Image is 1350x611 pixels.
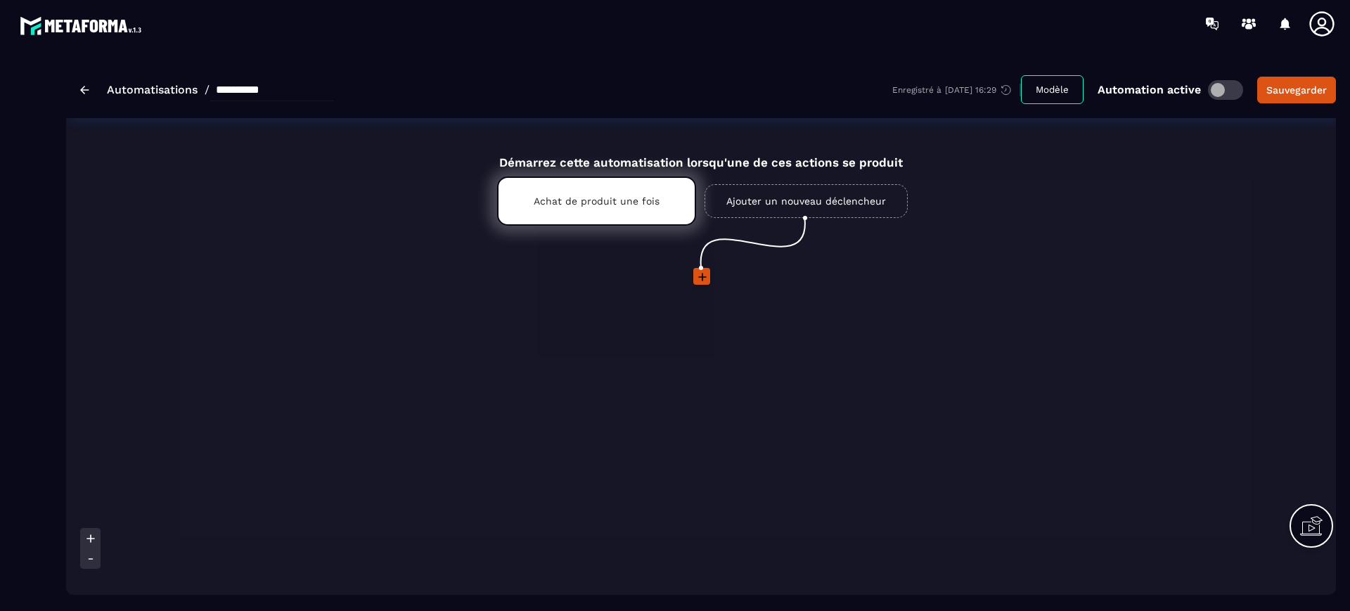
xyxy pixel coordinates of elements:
[1021,75,1084,104] button: Modèle
[534,195,660,207] p: Achat de produit une fois
[107,83,198,96] a: Automatisations
[892,84,1021,96] div: Enregistré à
[80,86,89,94] img: arrow
[20,13,146,39] img: logo
[1266,83,1327,97] div: Sauvegarder
[462,139,940,169] div: Démarrez cette automatisation lorsqu'une de ces actions se produit
[1098,83,1201,96] p: Automation active
[205,83,210,96] span: /
[945,85,996,95] p: [DATE] 16:29
[1257,77,1336,103] button: Sauvegarder
[705,184,908,218] a: Ajouter un nouveau déclencheur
